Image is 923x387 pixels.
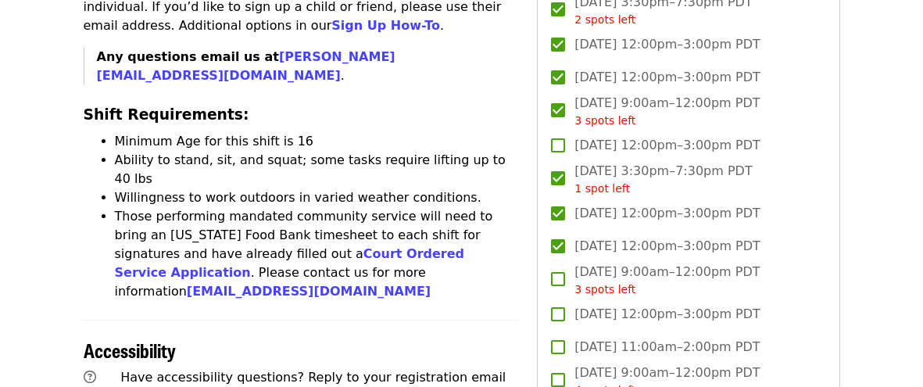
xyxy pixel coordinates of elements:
[574,237,760,256] span: [DATE] 12:00pm–3:00pm PDT
[574,162,752,197] span: [DATE] 3:30pm–7:30pm PDT
[115,188,519,207] li: Willingness to work outdoors in varied weather conditions.
[574,94,760,129] span: [DATE] 9:00am–12:00pm PDT
[331,18,440,33] a: Sign Up How-To
[574,305,760,324] span: [DATE] 12:00pm–3:00pm PDT
[574,204,760,223] span: [DATE] 12:00pm–3:00pm PDT
[97,49,395,83] strong: Any questions email us at
[574,283,635,296] span: 3 spots left
[574,136,760,155] span: [DATE] 12:00pm–3:00pm PDT
[574,182,630,195] span: 1 spot left
[574,114,635,127] span: 3 spots left
[574,35,760,54] span: [DATE] 12:00pm–3:00pm PDT
[115,207,519,301] li: Those performing mandated community service will need to bring an [US_STATE] Food Bank timesheet ...
[115,132,519,151] li: Minimum Age for this shift is 16
[574,263,760,298] span: [DATE] 9:00am–12:00pm PDT
[84,370,96,385] i: question-circle icon
[97,48,519,85] p: .
[574,13,635,26] span: 2 spots left
[574,68,760,87] span: [DATE] 12:00pm–3:00pm PDT
[84,336,176,364] span: Accessibility
[187,284,431,299] a: [EMAIL_ADDRESS][DOMAIN_NAME]
[84,106,249,123] strong: Shift Requirements:
[115,151,519,188] li: Ability to stand, sit, and squat; some tasks require lifting up to 40 lbs
[574,338,760,357] span: [DATE] 11:00am–2:00pm PDT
